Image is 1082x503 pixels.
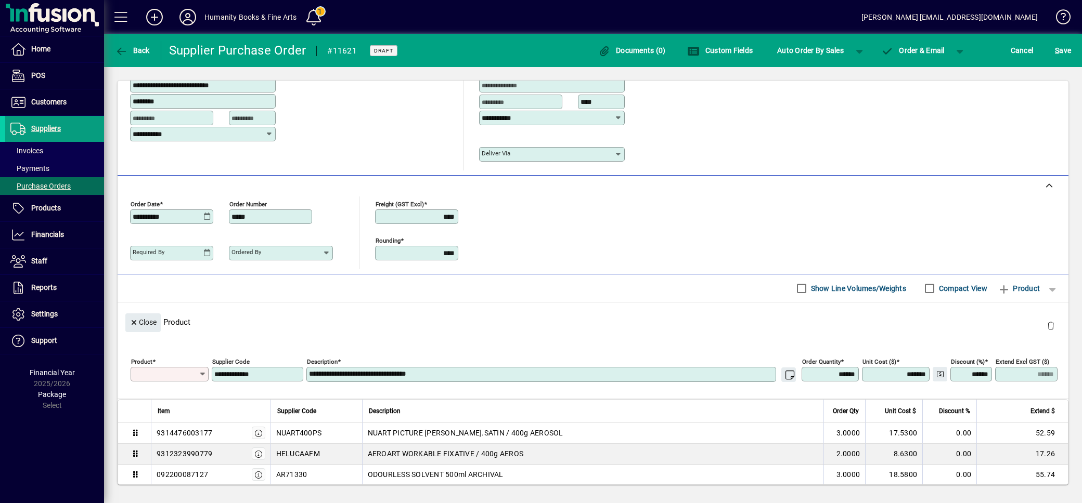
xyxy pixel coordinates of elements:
a: Support [5,328,104,354]
div: #11621 [327,43,357,59]
div: 092200087127 [157,469,208,480]
span: Supplier Code [277,405,316,417]
button: Auto Order By Sales [772,41,849,60]
div: Humanity Books & Fine Arts [204,9,297,25]
span: Customers [31,98,67,106]
button: Back [112,41,152,60]
td: 0.00 [922,465,976,485]
div: [PERSON_NAME] [EMAIL_ADDRESS][DOMAIN_NAME] [861,9,1038,25]
td: 2.0000 [823,444,865,465]
button: Documents (0) [596,41,668,60]
span: S [1055,46,1059,55]
mat-label: Freight (GST excl) [376,200,424,207]
span: Home [31,45,50,53]
div: Product [118,303,1068,341]
button: Product [993,279,1045,298]
span: Unit Cost $ [885,405,916,417]
span: Item [158,405,170,417]
span: NUART PICTURE [PERSON_NAME].SATIN / 400g AEROSOL [368,428,563,438]
div: Supplier Purchase Order [169,42,306,59]
button: Profile [171,8,204,27]
a: Payments [5,160,104,177]
span: Auto Order By Sales [777,42,844,59]
button: Close [125,313,161,332]
button: Delete [1038,313,1063,338]
span: Draft [374,47,393,54]
span: Support [31,336,57,345]
mat-label: Extend excl GST ($) [996,358,1049,365]
app-page-header-button: Back [104,41,161,60]
mat-label: Rounding [376,236,401,244]
a: Financials [5,222,104,248]
app-page-header-button: Delete [1038,321,1063,330]
td: 0.00 [922,423,976,444]
td: 3.0000 [823,465,865,485]
mat-label: Ordered by [231,248,261,256]
a: Reports [5,275,104,301]
td: 0.00 [922,444,976,465]
mat-label: Order date [131,200,160,207]
span: Package [38,390,66,399]
mat-label: Required by [133,248,164,256]
a: Customers [5,89,104,115]
a: POS [5,63,104,89]
span: ave [1055,42,1071,59]
span: Extend $ [1031,405,1055,417]
span: Description [369,405,401,417]
span: Financial Year [30,368,75,377]
a: Settings [5,301,104,327]
span: Reports [31,283,57,292]
app-page-header-button: Close [123,317,163,326]
span: Discount % [939,405,970,417]
td: 18.5800 [865,465,922,485]
mat-label: Product [131,358,152,365]
a: Home [5,36,104,62]
mat-label: Order Quantity [802,358,841,365]
mat-label: Description [307,358,338,365]
td: 55.74 [976,465,1068,485]
a: Knowledge Base [1048,2,1069,36]
span: Product [998,280,1040,297]
td: 8.6300 [865,444,922,465]
a: Products [5,195,104,221]
a: Staff [5,248,104,274]
td: HELUCAAFM [270,444,362,465]
td: 52.59 [976,423,1068,444]
span: Cancel [1011,42,1034,59]
span: POS [31,71,45,80]
span: Suppliers [31,124,61,133]
span: Documents (0) [598,46,666,55]
span: ODOURLESS SOLVENT 500ml ARCHIVAL [368,469,504,480]
div: 9314476003177 [157,428,212,438]
span: Settings [31,310,58,318]
label: Show Line Volumes/Weights [809,283,906,294]
span: Financials [31,230,64,239]
span: Order Qty [833,405,859,417]
span: Back [115,46,150,55]
button: Custom Fields [685,41,755,60]
span: Order & Email [881,46,945,55]
span: Invoices [10,147,43,155]
mat-label: Discount (%) [951,358,985,365]
span: Purchase Orders [10,182,71,190]
mat-label: Order number [229,200,267,207]
span: Products [31,204,61,212]
td: 17.5300 [865,423,922,444]
mat-label: Deliver via [482,150,510,157]
mat-label: Unit Cost ($) [862,358,896,365]
button: Save [1052,41,1074,60]
div: 9312323990779 [157,448,212,459]
button: Change Price Levels [933,367,947,381]
span: Custom Fields [687,46,753,55]
td: 17.26 [976,444,1068,465]
button: Add [138,8,171,27]
td: AR71330 [270,465,362,485]
button: Cancel [1008,41,1036,60]
span: AEROART WORKABLE FIXATIVE / 400g AEROS [368,448,524,459]
a: Purchase Orders [5,177,104,195]
button: Order & Email [876,41,950,60]
mat-label: Supplier Code [212,358,250,365]
td: 3.0000 [823,423,865,444]
a: Invoices [5,142,104,160]
span: Staff [31,257,47,265]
